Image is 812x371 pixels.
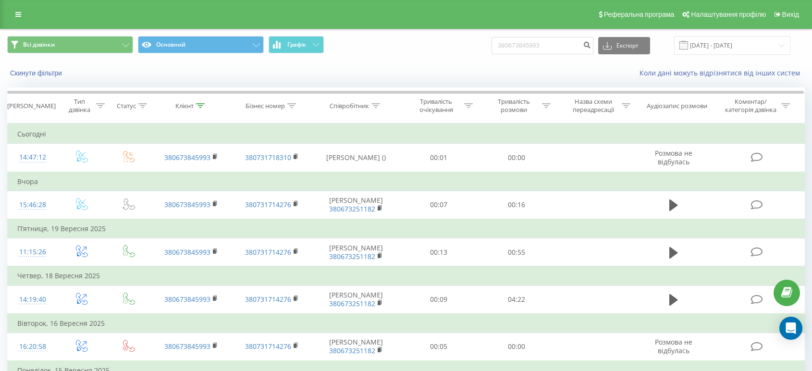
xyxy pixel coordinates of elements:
div: Співробітник [330,102,369,110]
a: 380673845993 [164,295,210,304]
a: 380731714276 [245,342,291,351]
a: 380673251182 [329,299,375,308]
input: Пошук за номером [492,37,593,54]
div: Статус [117,102,136,110]
button: Основний [138,36,264,53]
td: [PERSON_NAME] () [312,144,399,172]
a: 380731714276 [245,247,291,257]
button: Скинути фільтри [7,69,67,77]
div: 14:19:40 [17,290,48,309]
button: Всі дзвінки [7,36,133,53]
td: 00:13 [400,238,478,267]
td: Сьогодні [8,124,805,144]
span: Всі дзвінки [23,41,55,49]
a: 380673251182 [329,204,375,213]
td: [PERSON_NAME] [312,285,399,314]
span: Реферальна програма [604,11,675,18]
div: 14:47:12 [17,148,48,167]
a: 380731718310 [245,153,291,162]
td: 00:55 [478,238,555,267]
span: Вихід [782,11,799,18]
td: 00:16 [478,191,555,219]
div: Клієнт [175,102,194,110]
a: 380673251182 [329,346,375,355]
div: Open Intercom Messenger [779,317,802,340]
div: Бізнес номер [246,102,285,110]
span: Розмова не відбулась [655,337,692,355]
div: Тривалість очікування [410,98,462,114]
td: [PERSON_NAME] [312,333,399,361]
a: 380731714276 [245,200,291,209]
div: Коментар/категорія дзвінка [723,98,779,114]
td: 00:01 [400,144,478,172]
td: 00:07 [400,191,478,219]
div: Тип дзвінка [66,98,94,114]
td: [PERSON_NAME] [312,238,399,267]
td: [PERSON_NAME] [312,191,399,219]
span: Налаштування профілю [691,11,766,18]
span: Розмова не відбулась [655,148,692,166]
div: Аудіозапис розмови [647,102,707,110]
button: Експорт [598,37,650,54]
span: Графік [287,41,306,48]
div: 11:15:26 [17,243,48,261]
td: 00:09 [400,285,478,314]
div: 16:20:58 [17,337,48,356]
div: Тривалість розмови [488,98,540,114]
td: 00:05 [400,333,478,361]
td: П’ятниця, 19 Вересня 2025 [8,219,805,238]
td: Вчора [8,172,805,191]
a: 380673845993 [164,153,210,162]
td: 00:00 [478,333,555,361]
div: [PERSON_NAME] [7,102,56,110]
a: 380673845993 [164,200,210,209]
td: Вівторок, 16 Вересня 2025 [8,314,805,333]
div: 15:46:28 [17,196,48,214]
td: 04:22 [478,285,555,314]
button: Графік [269,36,324,53]
a: Коли дані можуть відрізнятися вiд інших систем [640,68,805,77]
a: 380673845993 [164,342,210,351]
a: 380673845993 [164,247,210,257]
div: Назва схеми переадресації [568,98,619,114]
td: 00:00 [478,144,555,172]
td: Четвер, 18 Вересня 2025 [8,266,805,285]
a: 380673251182 [329,252,375,261]
a: 380731714276 [245,295,291,304]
